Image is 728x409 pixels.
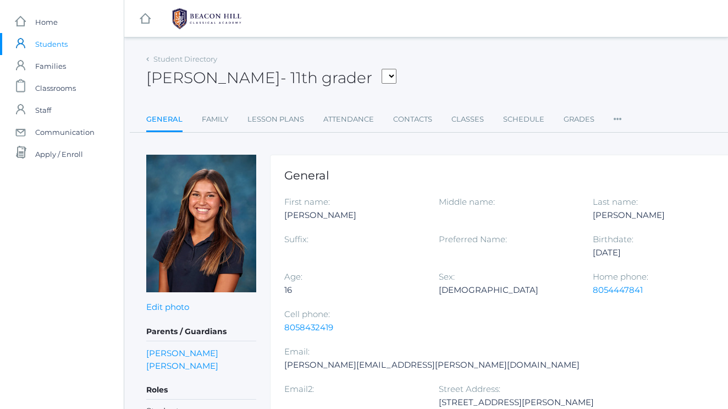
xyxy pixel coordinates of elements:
[35,99,51,121] span: Staff
[284,234,308,244] label: Suffix:
[564,108,594,130] a: Grades
[284,309,330,319] label: Cell phone:
[280,68,372,87] span: - 11th grader
[439,271,455,282] label: Sex:
[439,197,495,207] label: Middle name:
[35,11,58,33] span: Home
[146,381,256,400] h5: Roles
[284,271,302,282] label: Age:
[503,108,544,130] a: Schedule
[247,108,304,130] a: Lesson Plans
[284,197,330,207] label: First name:
[393,108,432,130] a: Contacts
[146,359,218,372] a: [PERSON_NAME]
[146,155,256,292] img: Alexis Finfrock
[35,33,68,55] span: Students
[284,384,314,394] label: Email2:
[451,108,484,130] a: Classes
[284,346,310,357] label: Email:
[439,234,507,244] label: Preferred Name:
[284,209,422,222] div: [PERSON_NAME]
[439,283,577,297] div: [DEMOGRAPHIC_DATA]
[146,69,396,86] h2: [PERSON_NAME]
[284,322,333,332] a: 8058432419
[323,108,374,130] a: Attendance
[439,384,500,394] label: Street Address:
[35,55,66,77] span: Families
[284,358,580,372] div: [PERSON_NAME][EMAIL_ADDRESS][PERSON_NAME][DOMAIN_NAME]
[146,323,256,341] h5: Parents / Guardians
[146,302,189,312] a: Edit photo
[146,347,218,359] a: [PERSON_NAME]
[593,234,633,244] label: Birthdate:
[284,283,422,297] div: 16
[593,271,648,282] label: Home phone:
[166,5,248,32] img: BHCALogos-05-308ed15e86a5a0abce9b8dd61676a3503ac9727e845dece92d48e8588c001991.png
[593,285,643,295] a: 8054447841
[593,197,638,207] label: Last name:
[146,108,183,132] a: General
[35,77,76,99] span: Classrooms
[202,108,228,130] a: Family
[439,396,594,409] div: [STREET_ADDRESS][PERSON_NAME]
[35,143,83,165] span: Apply / Enroll
[35,121,95,143] span: Communication
[153,54,217,63] a: Student Directory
